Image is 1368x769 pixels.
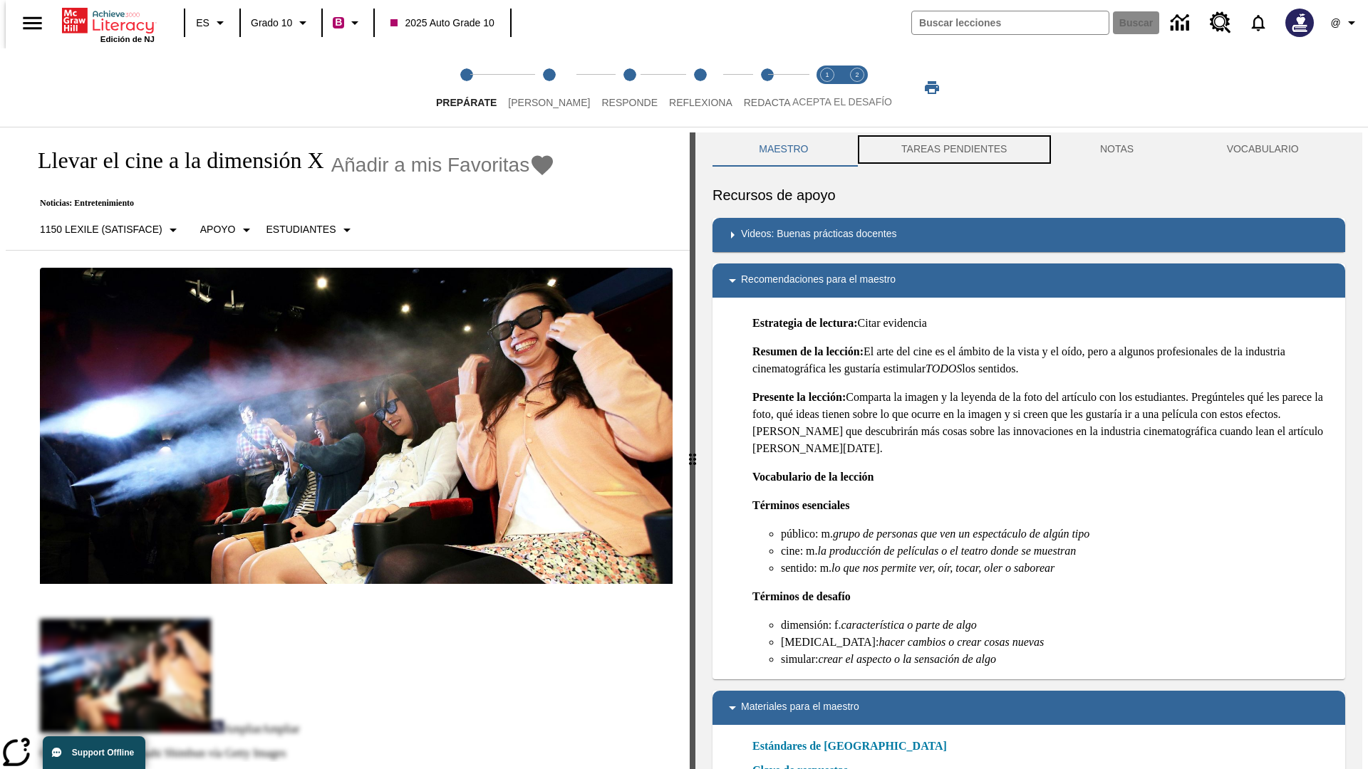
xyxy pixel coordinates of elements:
[11,2,53,44] button: Abrir el menú lateral
[1054,132,1181,167] button: NOTAS
[1240,4,1277,41] a: Notificaciones
[712,132,855,167] button: Maestro
[590,48,669,127] button: Responde step 3 of 5
[62,5,155,43] div: Portada
[190,10,235,36] button: Lenguaje: ES, Selecciona un idioma
[781,560,1334,577] li: sentido: m.
[752,315,1334,332] p: Citar evidencia
[781,525,1334,543] li: público: m.
[436,97,497,108] span: Prepárate
[695,132,1362,769] div: activity
[855,71,859,78] text: 2
[781,617,1334,634] li: dimensión: f.
[601,97,658,108] span: Responde
[508,97,590,108] span: [PERSON_NAME]
[712,691,1345,725] div: Materiales para el maestro
[752,317,858,329] strong: Estrategia de lectura:
[833,528,1089,540] em: grupo de personas que ven un espectáculo de algún tipo
[327,10,369,36] button: Boost El color de la clase es rojo violeta. Cambiar el color de la clase.
[781,651,1334,668] li: simular:
[425,48,508,127] button: Prepárate step 1 of 5
[195,217,261,243] button: Tipo de apoyo, Apoyo
[831,562,1054,574] em: lo que nos permite ver, oír, tocar, oler o saborear
[245,10,317,36] button: Grado: Grado 10, Elige un grado
[100,35,155,43] span: Edición de NJ
[43,736,145,769] button: Support Offline
[1330,16,1340,31] span: @
[912,11,1109,34] input: Buscar campo
[390,16,494,31] span: 2025 Auto Grade 10
[781,543,1334,560] li: cine: m.
[792,96,892,108] span: ACEPTA EL DESAFÍO
[266,222,336,237] p: Estudiantes
[909,75,955,100] button: Imprimir
[23,198,555,209] p: Noticias: Entretenimiento
[1201,4,1240,42] a: Centro de recursos, Se abrirá en una pestaña nueva.
[732,48,802,127] button: Redacta step 5 of 5
[1322,10,1368,36] button: Perfil/Configuración
[331,152,556,177] button: Añadir a mis Favoritas - Llevar el cine a la dimensión X
[752,343,1334,377] p: El arte del cine es el ámbito de la vista y el oído, pero a algunos profesionales de la industria...
[841,619,976,631] em: característica o parte de algo
[712,218,1345,252] div: Videos: Buenas prácticas docentes
[825,71,829,78] text: 1
[23,147,324,174] h1: Llevar el cine a la dimensión X
[658,48,744,127] button: Reflexiona step 4 of 5
[251,16,292,31] span: Grado 10
[744,97,791,108] span: Redacta
[669,97,732,108] span: Reflexiona
[335,14,342,31] span: B
[1277,4,1322,41] button: Escoja un nuevo avatar
[712,263,1345,298] div: Recomendaciones para el maestro
[855,132,1054,167] button: TAREAS PENDIENTES
[331,154,530,177] span: Añadir a mis Favoritas
[34,217,187,243] button: Seleccione Lexile, 1150 Lexile (Satisface)
[40,222,162,237] p: 1150 Lexile (Satisface)
[752,391,842,403] strong: Presente la lección
[200,222,236,237] p: Apoyo
[1285,9,1314,37] img: Avatar
[752,389,1334,457] p: Comparta la imagen y la leyenda de la foto del artículo con los estudiantes. Pregúnteles qué les ...
[818,653,996,665] em: crear el aspecto o la sensación de algo
[40,268,673,584] img: El panel situado frente a los asientos rocía con agua nebulizada al feliz público en un cine equi...
[6,132,690,762] div: reading
[712,184,1345,206] h6: Recursos de apoyo
[72,748,134,758] span: Support Offline
[752,345,864,357] strong: Resumen de la lección:
[752,499,849,511] strong: Términos esenciales
[261,217,361,243] button: Seleccionar estudiante
[741,272,896,289] p: Recomendaciones para el maestro
[879,636,1044,648] em: hacer cambios o crear cosas nuevas
[497,48,601,127] button: Lee step 2 of 5
[1180,132,1345,167] button: VOCABULARIO
[807,48,848,127] button: Acepta el desafío lee step 1 of 2
[752,590,851,602] strong: Términos de desafío
[836,48,878,127] button: Acepta el desafío contesta step 2 of 2
[752,471,874,483] strong: Vocabulario de la lección
[1162,4,1201,43] a: Centro de información
[781,634,1334,651] li: [MEDICAL_DATA]:
[741,699,859,716] p: Materiales para el maestro
[741,226,896,244] p: Videos: Buenas prácticas docentes
[712,132,1345,167] div: Instructional Panel Tabs
[842,391,846,403] strong: :
[196,16,209,31] span: ES
[926,362,962,375] em: TODOS
[752,738,955,755] a: Estándares de [GEOGRAPHIC_DATA]
[818,545,1077,557] em: la producción de películas o el teatro donde se muestran
[690,132,695,769] div: Pulsa la tecla de intro o la barra espaciadora y luego presiona las flechas de derecha e izquierd...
